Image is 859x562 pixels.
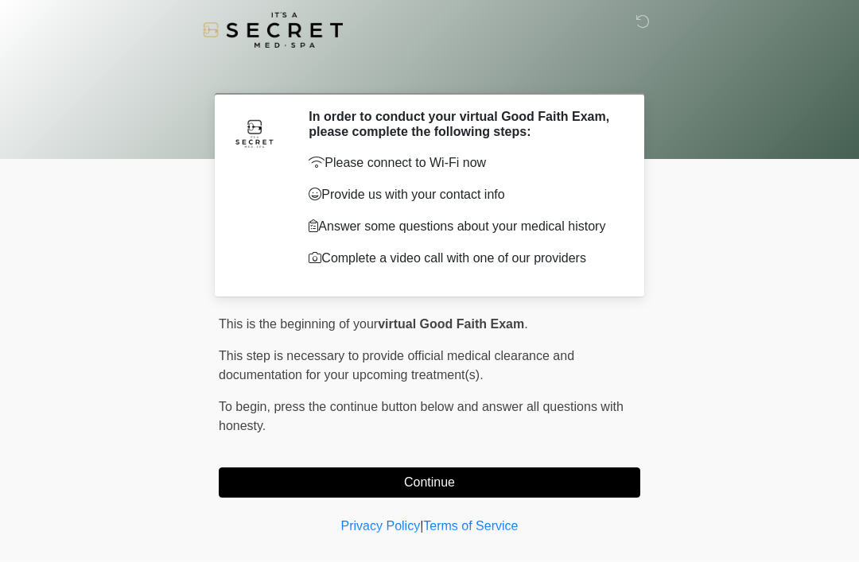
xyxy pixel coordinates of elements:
[207,57,652,87] h1: ‎ ‎
[309,185,616,204] p: Provide us with your contact info
[309,153,616,172] p: Please connect to Wi-Fi now
[219,467,640,498] button: Continue
[219,349,574,382] span: This step is necessary to provide official medical clearance and documentation for your upcoming ...
[219,317,378,331] span: This is the beginning of your
[423,519,518,533] a: Terms of Service
[524,317,527,331] span: .
[219,400,274,413] span: To begin,
[378,317,524,331] strong: virtual Good Faith Exam
[309,109,616,139] h2: In order to conduct your virtual Good Faith Exam, please complete the following steps:
[341,519,421,533] a: Privacy Policy
[309,217,616,236] p: Answer some questions about your medical history
[203,12,343,48] img: It's A Secret Med Spa Logo
[309,249,616,268] p: Complete a video call with one of our providers
[219,400,624,432] span: press the continue button below and answer all questions with honesty.
[231,109,278,157] img: Agent Avatar
[420,519,423,533] a: |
